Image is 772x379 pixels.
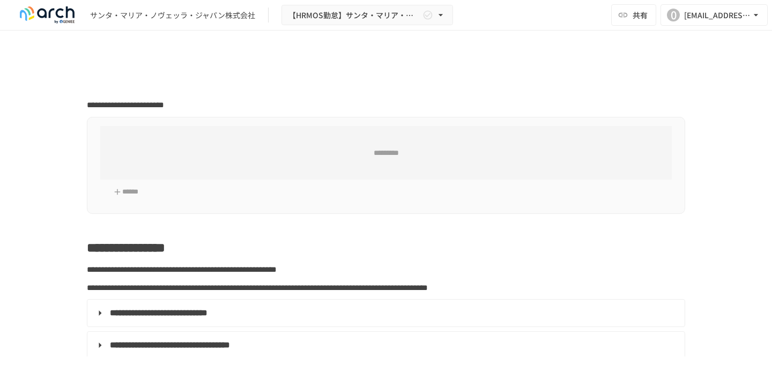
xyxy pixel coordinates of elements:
[288,9,420,22] span: 【HRMOS勤怠】サンタ・マリア・ノヴェッラ・ジャパン株式会社_初期設定サポート
[13,6,81,24] img: logo-default@2x-9cf2c760.svg
[633,9,648,21] span: 共有
[611,4,656,26] button: 共有
[684,9,751,22] div: [EMAIL_ADDRESS][DOMAIN_NAME]
[660,4,768,26] button: 0[EMAIL_ADDRESS][DOMAIN_NAME]
[90,10,255,21] div: サンタ・マリア・ノヴェッラ・ジャパン株式会社
[281,5,453,26] button: 【HRMOS勤怠】サンタ・マリア・ノヴェッラ・ジャパン株式会社_初期設定サポート
[667,9,680,21] div: 0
